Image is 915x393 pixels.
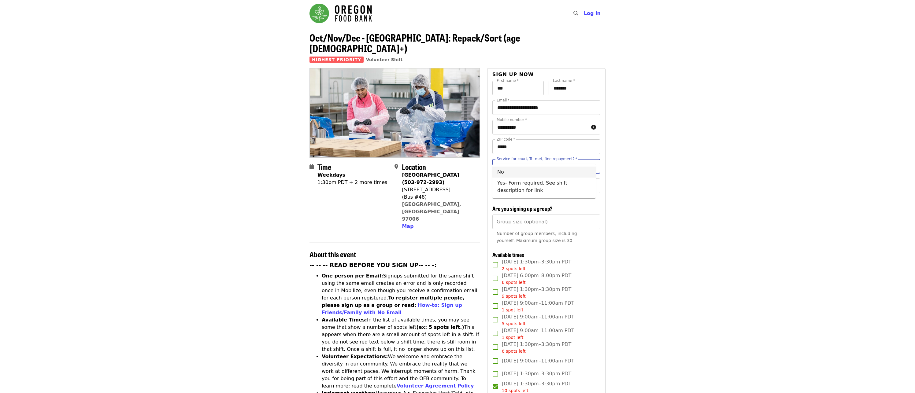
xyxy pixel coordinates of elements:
span: [DATE] 1:30pm–3:30pm PDT [502,341,571,354]
label: Last name [553,79,575,83]
span: Log in [584,10,601,16]
li: No [492,167,596,178]
label: ZIP code [497,138,515,141]
label: First name [497,79,519,83]
span: Number of group members, including yourself. Maximum group size is 30 [497,231,577,243]
strong: To register multiple people, please sign up as a group or read: [322,295,465,308]
label: Service for court, Tri-met, fine repayment? [497,157,577,161]
span: [DATE] 9:00am–11:00am PDT [502,299,574,313]
span: 6 spots left [502,280,526,285]
span: About this event [309,249,356,259]
span: Sign up now [492,72,534,77]
button: Close [590,162,598,171]
div: [STREET_ADDRESS] [402,186,475,193]
strong: [GEOGRAPHIC_DATA] (503-972-2993) [402,172,459,185]
span: [DATE] 1:30pm–3:30pm PDT [502,286,571,299]
span: 9 spots left [502,294,526,299]
li: Yes- Form required. See shift description for link [492,178,596,196]
span: Time [317,161,331,172]
span: [DATE] 6:00pm–8:00pm PDT [502,272,571,286]
span: 5 spots left [502,321,526,326]
input: Last name [549,81,600,95]
a: How-to: Sign up Friends/Family with No Email [322,302,462,315]
span: [DATE] 9:00am–11:00am PDT [502,313,574,327]
i: map-marker-alt icon [395,164,398,170]
strong: One person per Email: [322,273,383,279]
input: Mobile number [492,120,589,134]
li: Signups submitted for the same shift using the same email creates an error and is only recorded o... [322,272,480,316]
button: Clear [582,162,590,171]
input: Search [582,6,587,21]
strong: -- -- -- READ BEFORE YOU SIGN UP-- -- -: [309,262,437,268]
a: Volunteer Agreement Policy [397,383,474,389]
span: 1 spot left [502,307,524,312]
span: [DATE] 9:00am–11:00am PDT [502,357,574,365]
span: 10 spots left [502,388,528,393]
i: search icon [573,10,578,16]
strong: Weekdays [317,172,345,178]
i: calendar icon [309,164,314,170]
span: [DATE] 9:00am–11:00am PDT [502,327,574,341]
label: Mobile number [497,118,527,122]
span: Are you signing up a group? [492,204,553,212]
img: Oregon Food Bank - Home [309,4,372,23]
a: Volunteer Shift [366,57,403,62]
span: [DATE] 1:30pm–3:30pm PDT [502,258,571,272]
img: Oct/Nov/Dec - Beaverton: Repack/Sort (age 10+) organized by Oregon Food Bank [310,68,480,157]
input: First name [492,81,544,95]
div: 1:30pm PDT + 2 more times [317,179,387,186]
span: Oct/Nov/Dec - [GEOGRAPHIC_DATA]: Repack/Sort (age [DEMOGRAPHIC_DATA]+) [309,30,520,55]
a: [GEOGRAPHIC_DATA], [GEOGRAPHIC_DATA] 97006 [402,201,461,222]
span: 2 spots left [502,266,526,271]
span: Highest Priority [309,57,364,63]
input: Email [492,100,600,115]
button: Log in [579,7,606,20]
div: (Bus #48) [402,193,475,201]
strong: Available Times: [322,317,367,323]
span: Map [402,223,413,229]
span: 6 spots left [502,349,526,354]
input: ZIP code [492,139,600,154]
i: circle-info icon [591,124,596,130]
li: We welcome and embrace the diversity in our community. We embrace the reality that we work at dif... [322,353,480,390]
span: Location [402,161,426,172]
button: Map [402,223,413,230]
label: Email [497,98,509,102]
input: [object Object] [492,215,600,229]
span: [DATE] 1:30pm–3:30pm PDT [502,370,571,377]
span: Available times [492,251,524,259]
strong: Volunteer Expectations: [322,354,388,359]
li: In the list of available times, you may see some that show a number of spots left This appears wh... [322,316,480,353]
span: 1 spot left [502,335,524,340]
strong: (ex: 5 spots left.) [416,324,464,330]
